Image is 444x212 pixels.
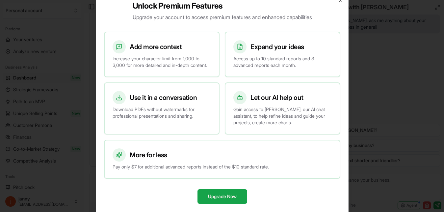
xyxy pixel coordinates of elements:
p: Upgrade your account to access premium features and enhanced capabilities [132,13,312,21]
p: Increase your character limit from 1,000 to 3,000 for more detailed and in-depth content. [113,55,211,69]
p: Pay only $7 for additional advanced reports instead of the $10 standard rate. [113,164,332,170]
p: Gain access to [PERSON_NAME], our AI chat assistant, to help refine ideas and guide your projects... [233,106,332,126]
button: Upgrade Now [197,189,247,204]
p: Access up to 10 standard reports and 3 advanced reports each month. [233,55,332,69]
h3: More for less [130,150,167,160]
h2: Unlock Premium Features [132,1,312,11]
h3: Add more context [130,42,182,51]
h3: Expand your ideas [250,42,304,51]
h3: Use it in a conversation [130,93,197,102]
p: Download PDFs without watermarks for professional presentations and sharing. [113,106,211,119]
h3: Let our AI help out [250,93,303,102]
